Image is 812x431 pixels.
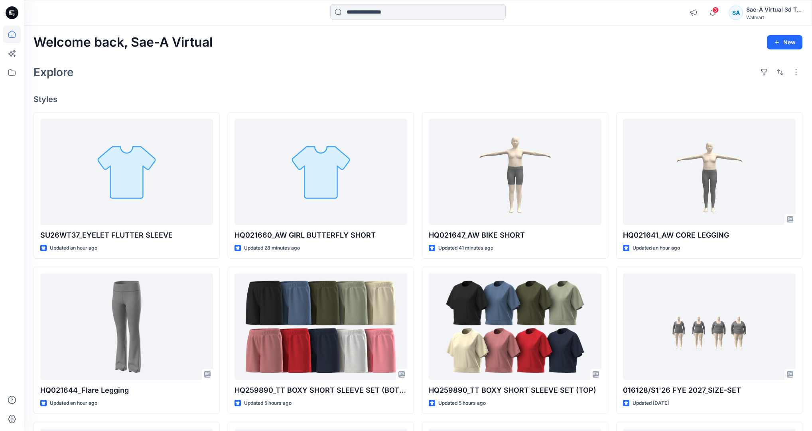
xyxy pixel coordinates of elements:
p: HQ021641_AW CORE LEGGING [623,230,796,241]
div: Walmart [746,14,802,20]
p: Updated an hour ago [50,399,97,407]
p: HQ259890_TT BOXY SHORT SLEEVE SET (BOTTOM) [235,385,407,396]
a: 016128/S1'26 FYE 2027_SIZE-SET [623,274,796,380]
div: Sae-A Virtual 3d Team [746,5,802,14]
p: HQ021644_Flare Legging [40,385,213,396]
p: Updated 28 minutes ago [244,244,300,252]
p: Updated an hour ago [50,244,97,252]
h4: Styles [34,94,802,104]
p: Updated 5 hours ago [438,399,486,407]
p: SU26WT37_EYELET FLUTTER SLEEVE [40,230,213,241]
a: HQ021660_AW GIRL BUTTERFLY SHORT [235,119,407,225]
h2: Welcome back, Sae-A Virtual [34,35,213,50]
p: Updated 41 minutes ago [438,244,493,252]
a: HQ021647_AW BIKE SHORT [429,119,601,225]
a: HQ021641_AW CORE LEGGING [623,119,796,225]
button: New [767,35,802,49]
p: HQ021647_AW BIKE SHORT [429,230,601,241]
p: Updated 5 hours ago [244,399,292,407]
h2: Explore [34,66,74,79]
p: Updated an hour ago [633,244,680,252]
a: HQ259890_TT BOXY SHORT SLEEVE SET (TOP) [429,274,601,380]
p: HQ021660_AW GIRL BUTTERFLY SHORT [235,230,407,241]
a: HQ021644_Flare Legging [40,274,213,380]
p: Updated [DATE] [633,399,669,407]
a: SU26WT37_EYELET FLUTTER SLEEVE [40,119,213,225]
span: 3 [712,7,719,13]
p: HQ259890_TT BOXY SHORT SLEEVE SET (TOP) [429,385,601,396]
div: SA [729,6,743,20]
p: 016128/S1'26 FYE 2027_SIZE-SET [623,385,796,396]
a: HQ259890_TT BOXY SHORT SLEEVE SET (BOTTOM) [235,274,407,380]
